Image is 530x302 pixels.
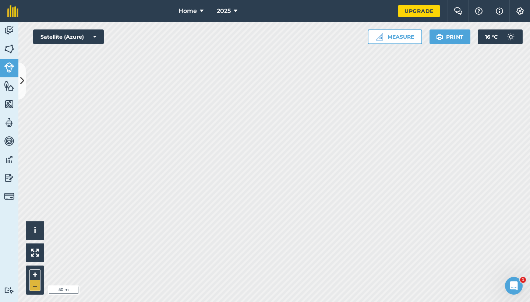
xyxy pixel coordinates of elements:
[34,226,36,235] span: i
[4,154,14,165] img: svg+xml;base64,PD94bWwgdmVyc2lvbj0iMS4wIiBlbmNvZGluZz0idXRmLTgiPz4KPCEtLSBHZW5lcmF0b3I6IEFkb2JlIE...
[504,29,518,44] img: svg+xml;base64,PD94bWwgdmVyc2lvbj0iMS4wIiBlbmNvZGluZz0idXRmLTgiPz4KPCEtLSBHZW5lcmF0b3I6IEFkb2JlIE...
[4,191,14,201] img: svg+xml;base64,PD94bWwgdmVyc2lvbj0iMS4wIiBlbmNvZGluZz0idXRmLTgiPz4KPCEtLSBHZW5lcmF0b3I6IEFkb2JlIE...
[4,136,14,147] img: svg+xml;base64,PD94bWwgdmVyc2lvbj0iMS4wIiBlbmNvZGluZz0idXRmLTgiPz4KPCEtLSBHZW5lcmF0b3I6IEFkb2JlIE...
[4,25,14,36] img: svg+xml;base64,PD94bWwgdmVyc2lvbj0iMS4wIiBlbmNvZGluZz0idXRmLTgiPz4KPCEtLSBHZW5lcmF0b3I6IEFkb2JlIE...
[4,117,14,128] img: svg+xml;base64,PD94bWwgdmVyc2lvbj0iMS4wIiBlbmNvZGluZz0idXRmLTgiPz4KPCEtLSBHZW5lcmF0b3I6IEFkb2JlIE...
[4,43,14,55] img: svg+xml;base64,PHN2ZyB4bWxucz0iaHR0cDovL3d3dy53My5vcmcvMjAwMC9zdmciIHdpZHRoPSI1NiIgaGVpZ2h0PSI2MC...
[179,7,197,15] span: Home
[29,280,40,291] button: –
[430,29,471,44] button: Print
[505,277,523,295] iframe: Intercom live chat
[376,33,383,41] img: Ruler icon
[33,29,104,44] button: Satellite (Azure)
[520,277,526,283] span: 1
[454,7,463,15] img: Two speech bubbles overlapping with the left bubble in the forefront
[516,7,524,15] img: A cog icon
[485,29,498,44] span: 16 ° C
[4,62,14,73] img: svg+xml;base64,PD94bWwgdmVyc2lvbj0iMS4wIiBlbmNvZGluZz0idXRmLTgiPz4KPCEtLSBHZW5lcmF0b3I6IEFkb2JlIE...
[496,7,503,15] img: svg+xml;base64,PHN2ZyB4bWxucz0iaHR0cDovL3d3dy53My5vcmcvMjAwMC9zdmciIHdpZHRoPSIxNyIgaGVpZ2h0PSIxNy...
[7,5,18,17] img: fieldmargin Logo
[4,99,14,110] img: svg+xml;base64,PHN2ZyB4bWxucz0iaHR0cDovL3d3dy53My5vcmcvMjAwMC9zdmciIHdpZHRoPSI1NiIgaGVpZ2h0PSI2MC...
[217,7,231,15] span: 2025
[436,32,443,41] img: svg+xml;base64,PHN2ZyB4bWxucz0iaHR0cDovL3d3dy53My5vcmcvMjAwMC9zdmciIHdpZHRoPSIxOSIgaGVpZ2h0PSIyNC...
[474,7,483,15] img: A question mark icon
[368,29,422,44] button: Measure
[398,5,440,17] a: Upgrade
[26,221,44,240] button: i
[31,249,39,257] img: Four arrows, one pointing top left, one top right, one bottom right and the last bottom left
[478,29,523,44] button: 16 °C
[29,269,40,280] button: +
[4,287,14,294] img: svg+xml;base64,PD94bWwgdmVyc2lvbj0iMS4wIiBlbmNvZGluZz0idXRmLTgiPz4KPCEtLSBHZW5lcmF0b3I6IEFkb2JlIE...
[4,172,14,183] img: svg+xml;base64,PD94bWwgdmVyc2lvbj0iMS4wIiBlbmNvZGluZz0idXRmLTgiPz4KPCEtLSBHZW5lcmF0b3I6IEFkb2JlIE...
[4,80,14,91] img: svg+xml;base64,PHN2ZyB4bWxucz0iaHR0cDovL3d3dy53My5vcmcvMjAwMC9zdmciIHdpZHRoPSI1NiIgaGVpZ2h0PSI2MC...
